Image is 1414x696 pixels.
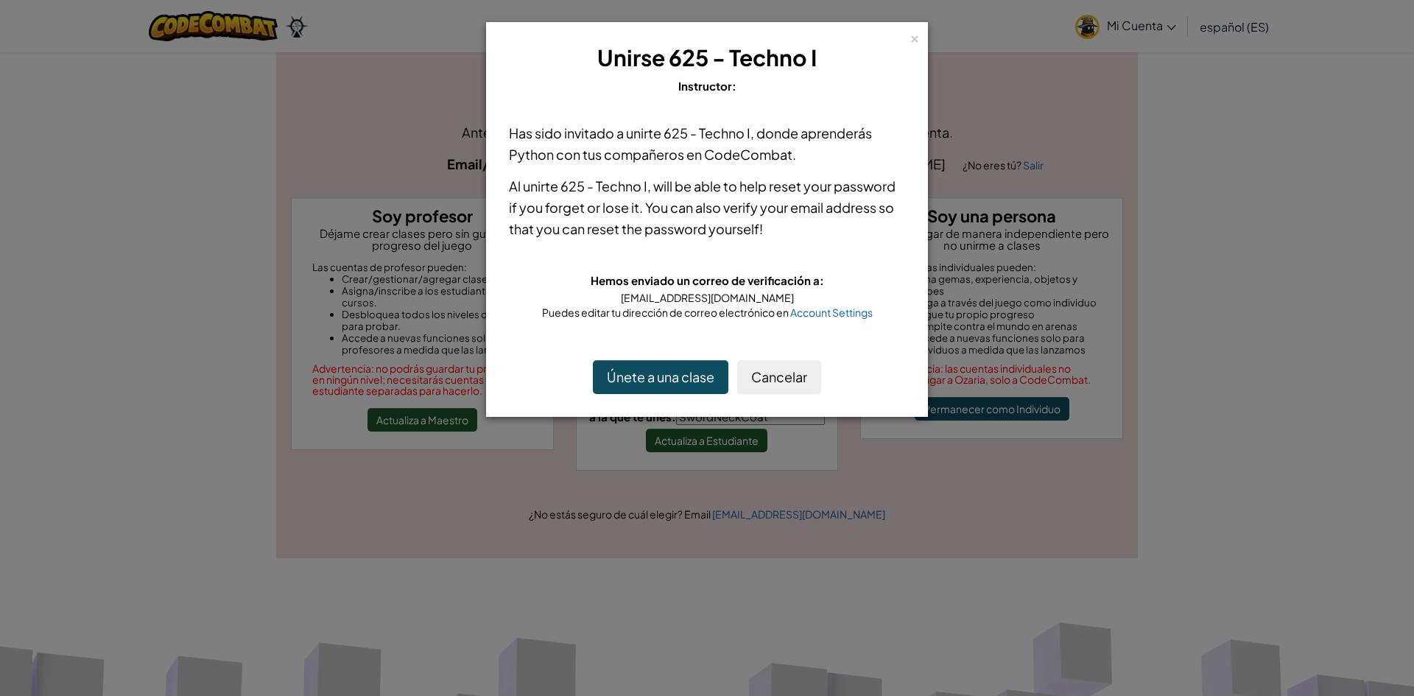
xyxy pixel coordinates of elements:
[737,360,821,394] button: Cancelar
[593,360,728,394] button: Únete a una clase
[591,273,824,287] span: Hemos enviado un correo de verificación a:
[669,43,817,71] span: 625 - Techno I
[509,177,896,237] span: will be able to help reset your password if you forget or lose it. You can also verify your email...
[560,177,647,194] span: 625 - Techno I
[509,124,664,141] span: Has sido invitado a unirte
[509,146,554,163] span: Python
[678,79,736,93] span: Instructor:
[750,124,872,141] span: , donde aprenderás
[910,29,920,44] div: ×
[509,177,560,194] span: Al unirte
[647,177,653,194] span: ,
[542,306,790,319] span: Puedes editar tu dirección de correo electrónico en
[790,306,873,319] a: Account Settings
[597,43,665,71] span: Unirse
[509,290,905,305] div: [EMAIL_ADDRESS][DOMAIN_NAME]
[554,146,796,163] span: con tus compañeros en CodeCombat.
[664,124,750,141] span: 625 - Techno I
